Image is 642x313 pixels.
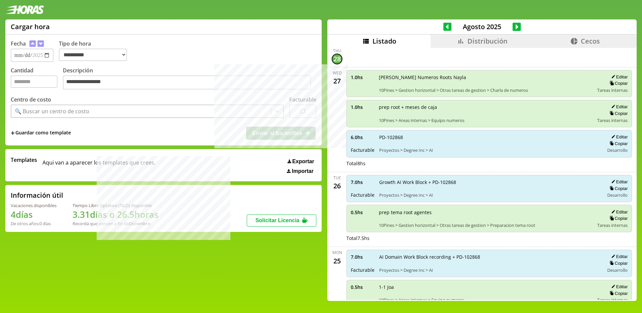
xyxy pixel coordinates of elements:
[11,129,71,137] span: +Guardar como template
[608,260,628,266] button: Copiar
[351,267,374,273] span: Facturable
[379,192,600,198] span: Proyectos > Degree Inc > AI
[608,186,628,191] button: Copiar
[351,209,374,215] span: 0.5 hs
[608,80,628,86] button: Copiar
[11,96,51,103] label: Centro de costo
[451,22,513,31] span: Agosto 2025
[608,111,628,116] button: Copiar
[286,158,316,165] button: Exportar
[332,181,342,191] div: 26
[73,208,158,221] h1: 3.31 días o 26.5 horas
[379,74,593,80] span: [PERSON_NAME] Numeros Roots Nayla
[247,214,316,227] button: Solicitar Licencia
[597,222,628,228] span: Tareas internas
[11,67,63,91] label: Cantidad
[609,284,628,290] button: Editar
[15,108,89,115] div: 🔍 Buscar un centro de costo
[59,40,132,62] label: Tipo de hora
[379,147,600,153] span: Proyectos > Degree Inc > AI
[608,291,628,296] button: Copiar
[379,104,593,110] span: prep root + meses de caja
[346,235,632,241] div: Total 7.5 hs
[11,202,57,208] div: Vacaciones disponibles
[11,208,57,221] h1: 4 días
[597,297,628,303] span: Tareas internas
[379,284,593,290] span: 1-1 Joa
[609,74,628,80] button: Editar
[5,5,44,14] img: logotipo
[609,209,628,215] button: Editar
[351,104,374,110] span: 1.0 hs
[608,141,628,146] button: Copiar
[607,192,628,198] span: Desarrollo
[351,147,374,153] span: Facturable
[42,156,155,174] span: Aqui van a aparecer los templates que crees.
[332,54,342,64] div: 28
[351,254,374,260] span: 7.0 hs
[372,37,396,46] span: Listado
[332,76,342,86] div: 27
[327,48,637,300] div: scrollable content
[608,215,628,221] button: Copiar
[609,179,628,185] button: Editar
[379,297,593,303] span: 10Pines > Areas internas > Equipo numeros
[351,192,374,198] span: Facturable
[11,22,50,31] h1: Cargar hora
[609,104,628,110] button: Editar
[332,250,342,255] div: Mon
[379,134,600,140] span: PD-102868
[379,222,593,228] span: 10Pines > Gestion horizontal > Otras tareas de gestion > Preparacion tema root
[333,175,341,181] div: Tue
[292,168,314,174] span: Importar
[332,255,342,266] div: 25
[351,179,374,185] span: 7.0 hs
[379,179,600,185] span: Growth AI Work Block + PD-102868
[351,284,374,290] span: 0.5 hs
[63,67,316,91] label: Descripción
[292,159,314,165] span: Exportar
[59,49,127,61] select: Tipo de hora
[11,221,57,227] div: De otros años: 0 días
[379,254,600,260] span: AI Domain Work Block recording + PD-102868
[255,217,300,223] span: Solicitar Licencia
[333,48,341,54] div: Thu
[597,87,628,93] span: Tareas internas
[379,267,600,273] span: Proyectos > Degree Inc > AI
[607,147,628,153] span: Desarrollo
[379,209,593,215] span: prep tema root agentes
[11,75,58,88] input: Cantidad
[11,40,26,47] label: Fecha
[597,117,628,123] span: Tareas internas
[467,37,508,46] span: Distribución
[63,75,311,89] textarea: Descripción
[609,254,628,259] button: Editar
[351,134,374,140] span: 6.0 hs
[11,191,63,200] h2: Información útil
[129,221,150,227] b: Diciembre
[73,202,158,208] div: Tiempo Libre Optativo (TiLO) disponible
[379,87,593,93] span: 10Pines > Gestion horizontal > Otras tareas de gestion > Charla de numeros
[609,134,628,140] button: Editar
[379,117,593,123] span: 10Pines > Areas internas > Equipo numeros
[11,156,37,164] span: Templates
[73,221,158,227] div: Recordá que vencen a fin de
[333,70,342,76] div: Wed
[351,74,374,80] span: 1.0 hs
[289,96,316,103] label: Facturable
[346,160,632,167] div: Total 8 hs
[11,129,15,137] span: +
[607,267,628,273] span: Desarrollo
[581,37,600,46] span: Cecos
